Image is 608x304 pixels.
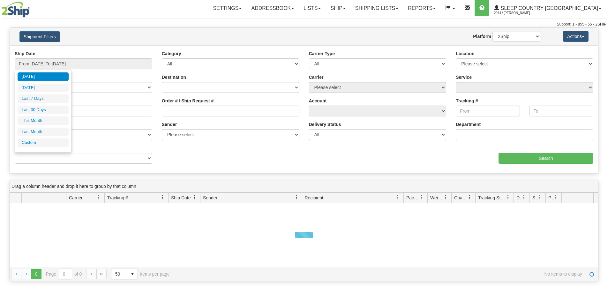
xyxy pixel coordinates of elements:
[456,74,472,80] label: Service
[587,269,597,279] a: Refresh
[305,195,323,201] span: Recipient
[208,0,246,16] a: Settings
[18,106,69,114] li: Last 30 Days
[15,50,35,57] label: Ship Date
[162,98,214,104] label: Order # / Ship Request #
[464,192,475,203] a: Charge filter column settings
[18,72,69,81] li: [DATE]
[157,192,168,203] a: Tracking # filter column settings
[291,192,302,203] a: Sender filter column settings
[494,10,542,16] span: 2044 / [PERSON_NAME]
[162,121,177,128] label: Sender
[535,192,545,203] a: Shipment Issues filter column settings
[115,271,124,277] span: 50
[309,98,327,104] label: Account
[2,22,606,27] div: Support: 1 - 855 - 55 - 2SHIP
[440,192,451,203] a: Weight filter column settings
[69,195,83,201] span: Carrier
[2,2,30,18] img: logo2044.jpg
[456,106,520,116] input: From
[456,98,478,104] label: Tracking #
[127,269,138,279] span: select
[406,195,420,201] span: Packages
[171,195,191,201] span: Ship Date
[31,269,41,279] span: Page 0
[456,121,481,128] label: Department
[189,192,200,203] a: Ship Date filter column settings
[489,0,606,16] a: Sleep Country [GEOGRAPHIC_DATA] 2044 / [PERSON_NAME]
[162,50,181,57] label: Category
[162,74,186,80] label: Destination
[309,74,324,80] label: Carrier
[309,121,341,128] label: Delivery Status
[519,192,529,203] a: Delivery Status filter column settings
[454,195,468,201] span: Charge
[499,5,598,11] span: Sleep Country [GEOGRAPHIC_DATA]
[350,0,403,16] a: Shipping lists
[473,33,491,40] label: Platform
[326,0,350,16] a: Ship
[532,195,538,201] span: Shipment Issues
[18,138,69,147] li: Custom
[46,269,82,279] span: Page of 0
[417,192,427,203] a: Packages filter column settings
[430,195,444,201] span: Weight
[203,195,217,201] span: Sender
[309,50,335,57] label: Carrier Type
[529,106,593,116] input: To
[551,192,561,203] a: Pickup Status filter column settings
[563,31,589,42] button: Actions
[10,180,598,193] div: grid grouping header
[94,192,104,203] a: Carrier filter column settings
[18,94,69,103] li: Last 7 Days
[393,192,403,203] a: Recipient filter column settings
[478,195,506,201] span: Tracking Status
[299,0,326,16] a: Lists
[516,195,522,201] span: Delivery Status
[179,271,582,277] span: No items to display
[107,195,128,201] span: Tracking #
[18,84,69,92] li: [DATE]
[111,269,170,279] span: items per page
[548,195,554,201] span: Pickup Status
[456,50,474,57] label: Location
[18,116,69,125] li: This Month
[246,0,299,16] a: Addressbook
[18,128,69,136] li: Last Month
[111,269,138,279] span: Page sizes drop down
[499,153,593,164] input: Search
[403,0,440,16] a: Reports
[19,31,60,42] button: Shipment Filters
[503,192,514,203] a: Tracking Status filter column settings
